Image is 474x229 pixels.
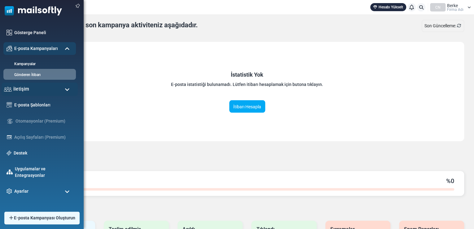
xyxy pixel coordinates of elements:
font: Kampanyalar [14,62,36,66]
font: E-posta Kampanyaları [14,46,58,51]
font: İstatistik Yok [231,71,263,78]
font: 0 [451,177,454,185]
img: settings-icon.svg [7,188,12,194]
a: CN Berke Firma Adı [430,3,471,11]
font: E-posta Kampanyası Oluşturun [14,215,75,220]
img: landing_pages.svg [7,134,12,140]
font: Gösterge Paneli [14,30,46,35]
font: [PERSON_NAME], son kampanya aktiviteniz aşağıdadır. [30,21,198,29]
font: Uygulamalar ve Entegrasyonlar [15,166,46,178]
img: email-templates-icon.svg [7,102,12,108]
a: Destek [14,150,73,156]
a: Uygulamalar ve Entegrasyonlar [15,166,73,179]
font: E-posta istatistiği bulunamadı. Lütfen itibarı hesaplamak için butona tıklayın. [171,82,323,87]
a: Gönderen İtibarı [3,72,74,78]
font: İletişim [13,86,29,92]
a: Kampanyalar [3,61,74,67]
a: İstatistikleri Yenile [457,23,461,28]
a: E-posta Şablonları [14,102,73,108]
font: Hesabı Yükselt [379,5,403,9]
font: Destek [14,150,27,155]
img: workflow.svg [7,118,13,125]
font: CN [435,5,441,10]
font: İtibarı Hesapla [233,104,261,109]
font: Berke [447,3,458,8]
img: support-icon.svg [7,150,11,155]
font: Firma Adı [447,7,463,12]
img: dashboard-icon.svg [7,30,12,35]
a: İtibarı Hesapla [229,100,265,113]
font: % [446,177,451,185]
font: E-posta Şablonları [14,102,50,107]
font: Gönderen İtibarı [14,73,41,77]
font: Son Güncelleme: [424,23,456,28]
a: Gösterge Paneli [14,29,73,36]
img: contacts-icon.svg [4,87,12,92]
a: Hesabı Yükselt [370,3,406,11]
font: Ayarlar [14,189,29,194]
img: campaigns-icon.png [7,46,12,51]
